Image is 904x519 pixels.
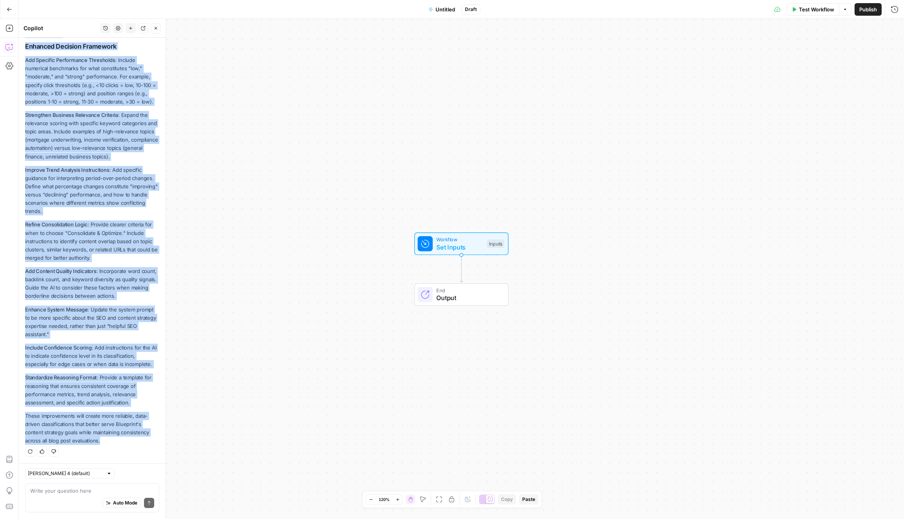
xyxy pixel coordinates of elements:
[25,373,159,407] p: : Provide a template for reasoning that ensures consistent coverage of performance metrics, trend...
[859,5,877,13] span: Publish
[25,167,109,173] strong: Improve Trend Analysis Instructions
[519,494,538,504] button: Paste
[25,267,159,300] p: : Incorporate word count, backlink count, and keyword diversity as quality signals. Guide the AI ...
[25,43,159,50] h2: Enhanced Decision Framework
[787,3,839,16] button: Test Workflow
[25,374,97,381] strong: Standardize Reasoning Format
[487,240,504,248] div: Inputs
[388,283,534,306] div: EndOutput
[25,344,159,368] p: : Add instructions for the AI to indicate confidence level in its classification, especially for ...
[501,496,513,503] span: Copy
[25,344,92,351] strong: Include Confidence Scoring
[25,306,87,313] strong: Enhance System Message
[25,111,159,161] p: : Expand the relevance scoring with specific keyword categories and topic areas. Include examples...
[498,494,516,504] button: Copy
[522,496,535,503] span: Paste
[424,3,460,16] button: Untitled
[25,412,159,445] p: These improvements will create more reliable, data-driven classifications that better serve Bluep...
[465,6,477,13] span: Draft
[102,498,141,508] button: Auto Mode
[25,221,88,228] strong: Refine Consolidation Logic
[436,293,500,302] span: Output
[25,112,118,118] strong: Strengthen Business Relevance Criteria
[799,5,834,13] span: Test Workflow
[24,24,98,32] div: Copilot
[25,306,159,339] p: : Update the system prompt to be more specific about the SEO and content strategy expertise neede...
[436,287,500,294] span: End
[388,233,534,255] div: WorkflowSet InputsInputs
[855,3,882,16] button: Publish
[25,57,115,63] strong: Add Specific Performance Thresholds
[25,220,159,262] p: : Provide clearer criteria for when to choose "Consolidate & Optimize." Include instructions to i...
[436,242,483,252] span: Set Inputs
[25,268,97,274] strong: Add Content Quality Indicators
[25,166,159,216] p: : Add specific guidance for interpreting period-over-period changes. Define what percentage chang...
[28,470,103,478] input: Claude Sonnet 4 (default)
[436,236,483,243] span: Workflow
[113,500,137,507] span: Auto Mode
[379,496,390,503] span: 120%
[460,255,463,282] g: Edge from start to end
[436,5,455,13] span: Untitled
[25,56,159,106] p: : Include numerical benchmarks for what constitutes "low," "moderate," and "strong" performance. ...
